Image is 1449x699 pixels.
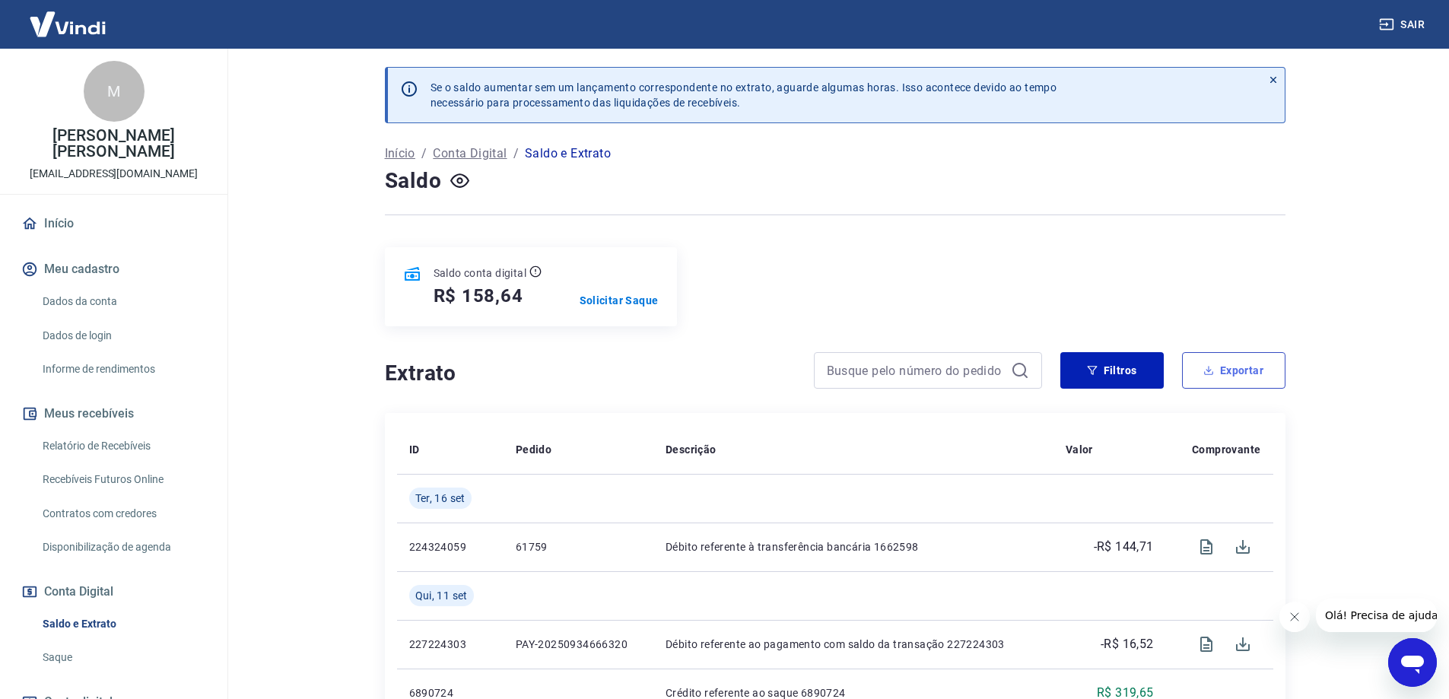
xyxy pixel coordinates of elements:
[37,286,209,317] a: Dados da conta
[421,145,427,163] p: /
[9,11,128,23] span: Olá! Precisa de ajuda?
[37,532,209,563] a: Disponibilização de agenda
[1192,442,1260,457] p: Comprovante
[37,642,209,673] a: Saque
[12,128,215,160] p: [PERSON_NAME] [PERSON_NAME]
[18,397,209,431] button: Meus recebíveis
[1388,638,1437,687] iframe: Botão para abrir a janela de mensagens
[18,207,209,240] a: Início
[516,442,551,457] p: Pedido
[1188,529,1225,565] span: Visualizar
[385,166,442,196] h4: Saldo
[1182,352,1285,389] button: Exportar
[434,265,527,281] p: Saldo conta digital
[37,464,209,495] a: Recebíveis Futuros Online
[1060,352,1164,389] button: Filtros
[431,80,1057,110] p: Se o saldo aumentar sem um lançamento correspondente no extrato, aguarde algumas horas. Isso acon...
[580,293,659,308] a: Solicitar Saque
[827,359,1005,382] input: Busque pelo número do pedido
[409,539,491,554] p: 224324059
[1101,635,1154,653] p: -R$ 16,52
[385,358,796,389] h4: Extrato
[1225,529,1261,565] span: Download
[666,539,1041,554] p: Débito referente à transferência bancária 1662598
[516,539,641,554] p: 61759
[18,575,209,608] button: Conta Digital
[409,637,491,652] p: 227224303
[1376,11,1431,39] button: Sair
[513,145,519,163] p: /
[434,284,523,308] h5: R$ 158,64
[666,442,717,457] p: Descrição
[37,320,209,351] a: Dados de login
[37,608,209,640] a: Saldo e Extrato
[1094,538,1154,556] p: -R$ 144,71
[525,145,611,163] p: Saldo e Extrato
[18,1,117,47] img: Vindi
[433,145,507,163] a: Conta Digital
[1279,602,1310,632] iframe: Fechar mensagem
[516,637,641,652] p: PAY-20250934666320
[415,588,468,603] span: Qui, 11 set
[37,498,209,529] a: Contratos com credores
[37,431,209,462] a: Relatório de Recebíveis
[84,61,145,122] div: M
[385,145,415,163] a: Início
[1066,442,1093,457] p: Valor
[666,637,1041,652] p: Débito referente ao pagamento com saldo da transação 227224303
[415,491,466,506] span: Ter, 16 set
[30,166,198,182] p: [EMAIL_ADDRESS][DOMAIN_NAME]
[1316,599,1437,632] iframe: Mensagem da empresa
[1188,626,1225,662] span: Visualizar
[18,253,209,286] button: Meu cadastro
[409,442,420,457] p: ID
[1225,626,1261,662] span: Download
[37,354,209,385] a: Informe de rendimentos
